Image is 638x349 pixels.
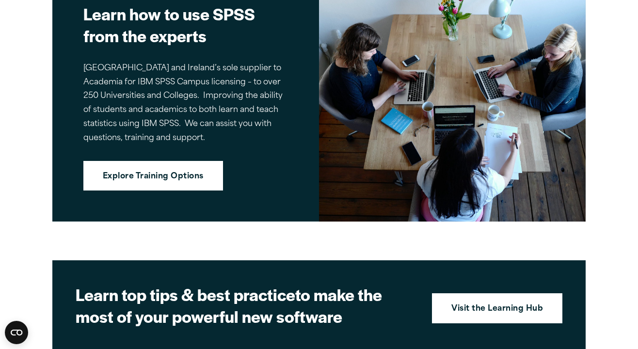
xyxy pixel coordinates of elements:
strong: Visit the Learning Hub [451,303,543,316]
a: Explore Training Options [83,161,223,191]
strong: Learn top tips & best practice [76,283,295,306]
h2: to make the most of your powerful new software [76,284,415,327]
button: Open CMP widget [5,321,28,344]
p: [GEOGRAPHIC_DATA] and Ireland’s sole supplier to Academia for IBM SPSS Campus licensing – to over... [83,62,288,145]
h2: Learn how to use SPSS from the experts [83,3,288,47]
a: Visit the Learning Hub [432,293,562,323]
